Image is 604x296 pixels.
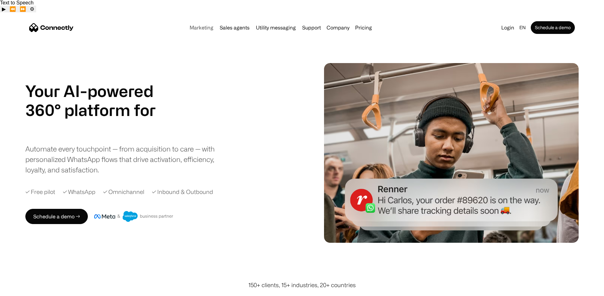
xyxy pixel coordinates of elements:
[6,284,38,294] aside: Language selected: English
[353,25,374,30] a: Pricing
[187,25,216,30] a: Marketing
[253,25,298,30] a: Utility messaging
[517,23,529,32] div: en
[519,23,526,32] div: en
[499,23,517,32] a: Login
[531,21,575,34] a: Schedule a demo
[327,23,349,32] div: Company
[300,25,323,30] a: Support
[29,23,74,32] a: home
[13,285,38,294] ul: Language list
[217,25,252,30] a: Sales agents
[25,119,171,138] div: carousel
[325,23,351,32] div: Company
